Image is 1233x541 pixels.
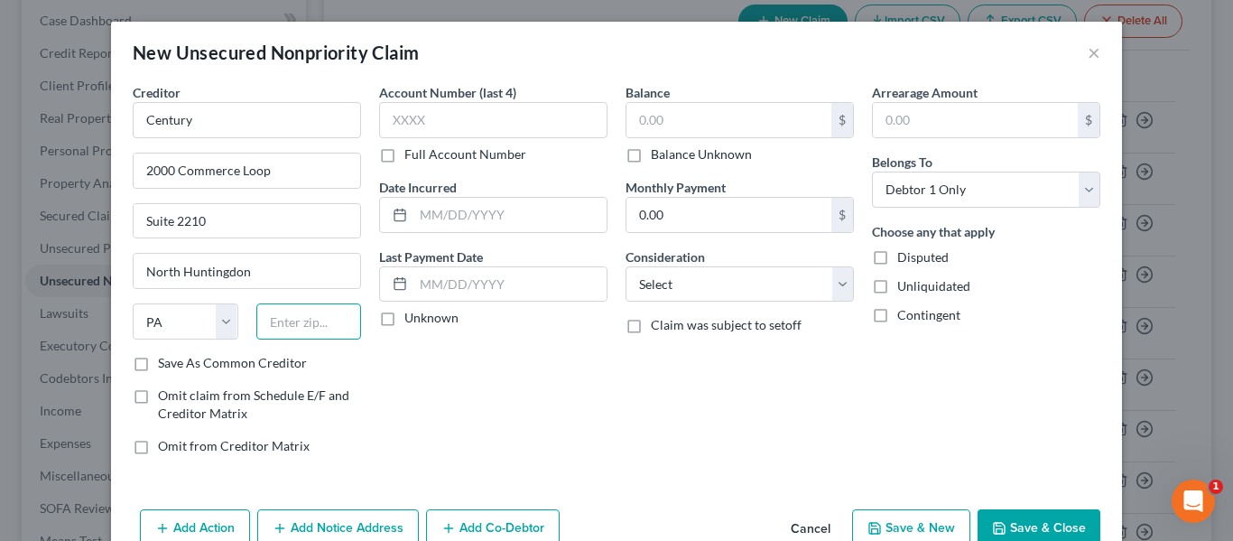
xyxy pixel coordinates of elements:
[1078,103,1099,137] div: $
[897,278,970,294] span: Unliquidated
[158,387,349,421] span: Omit claim from Schedule E/F and Creditor Matrix
[133,85,181,100] span: Creditor
[831,198,853,232] div: $
[872,222,995,241] label: Choose any that apply
[379,83,516,102] label: Account Number (last 4)
[626,83,670,102] label: Balance
[831,103,853,137] div: $
[626,178,726,197] label: Monthly Payment
[158,354,307,372] label: Save As Common Creditor
[872,154,932,170] span: Belongs To
[1088,42,1100,63] button: ×
[158,438,310,453] span: Omit from Creditor Matrix
[379,102,607,138] input: XXXX
[379,178,457,197] label: Date Incurred
[626,247,705,266] label: Consideration
[413,267,607,302] input: MM/DD/YYYY
[404,309,459,327] label: Unknown
[872,83,978,102] label: Arrearage Amount
[134,204,360,238] input: Apt, Suite, etc...
[897,307,960,322] span: Contingent
[134,154,360,188] input: Enter address...
[413,198,607,232] input: MM/DD/YYYY
[133,102,361,138] input: Search creditor by name...
[256,303,362,340] input: Enter zip...
[1172,480,1215,523] iframe: Intercom live chat
[651,145,752,163] label: Balance Unknown
[404,145,526,163] label: Full Account Number
[873,103,1078,137] input: 0.00
[1209,480,1223,494] span: 1
[379,247,483,266] label: Last Payment Date
[626,103,831,137] input: 0.00
[626,198,831,232] input: 0.00
[651,317,802,332] span: Claim was subject to setoff
[897,249,949,265] span: Disputed
[134,254,360,288] input: Enter city...
[133,40,419,65] div: New Unsecured Nonpriority Claim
